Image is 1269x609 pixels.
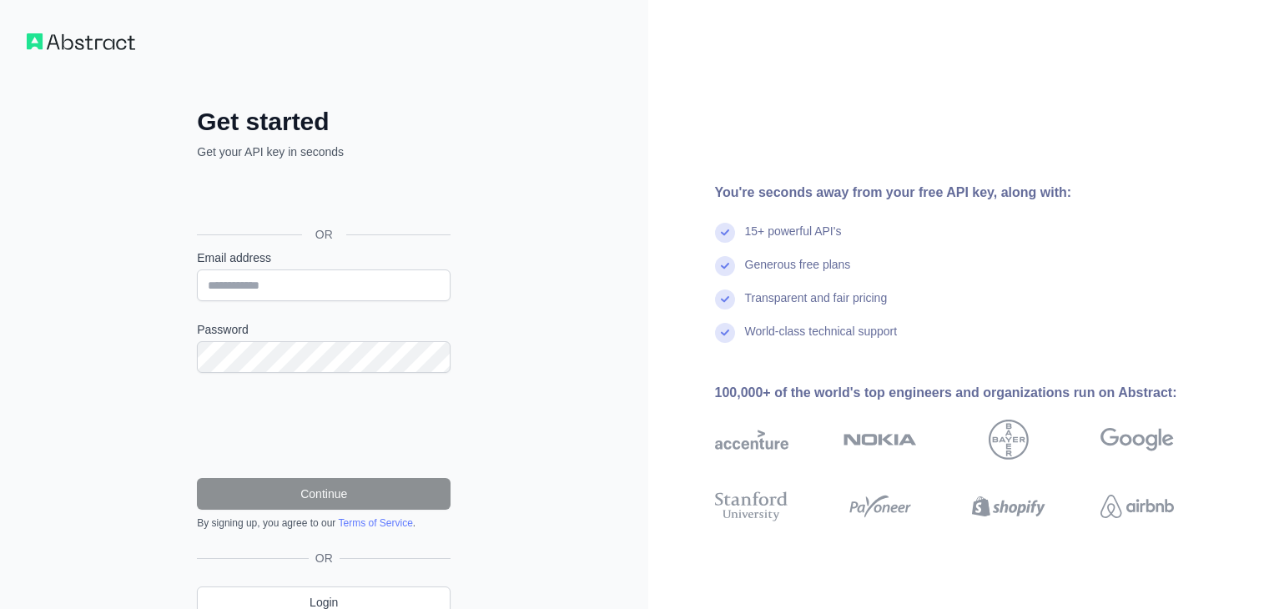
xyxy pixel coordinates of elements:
img: payoneer [843,488,917,525]
div: World-class technical support [745,323,898,356]
h2: Get started [197,107,451,137]
img: Workflow [27,33,135,50]
img: accenture [715,420,788,460]
div: Generous free plans [745,256,851,289]
p: Get your API key in seconds [197,143,451,160]
img: google [1100,420,1174,460]
label: Email address [197,249,451,266]
img: check mark [715,323,735,343]
span: OR [309,550,340,566]
img: stanford university [715,488,788,525]
img: check mark [715,289,735,310]
div: By signing up, you agree to our . [197,516,451,530]
img: bayer [989,420,1029,460]
label: Password [197,321,451,338]
div: You're seconds away from your free API key, along with: [715,183,1227,203]
img: check mark [715,256,735,276]
div: 100,000+ of the world's top engineers and organizations run on Abstract: [715,383,1227,403]
div: 15+ powerful API's [745,223,842,256]
div: Transparent and fair pricing [745,289,888,323]
img: check mark [715,223,735,243]
iframe: Botón de Acceder con Google [189,179,456,215]
iframe: reCAPTCHA [197,393,451,458]
img: airbnb [1100,488,1174,525]
img: shopify [972,488,1045,525]
img: nokia [843,420,917,460]
span: OR [302,226,346,243]
button: Continue [197,478,451,510]
a: Terms of Service [338,517,412,529]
